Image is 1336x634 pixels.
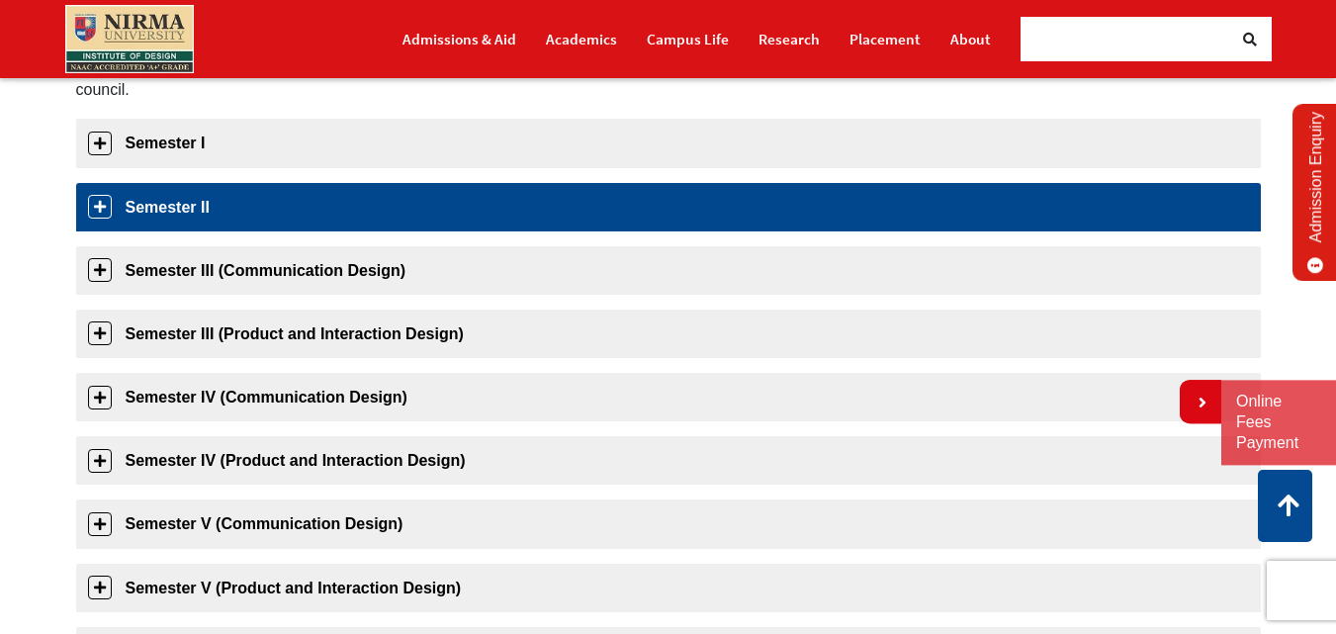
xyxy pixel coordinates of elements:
a: Semester III (Communication Design) [76,246,1261,295]
a: Semester II [76,183,1261,231]
a: Research [758,22,820,56]
a: Academics [546,22,617,56]
a: Semester V (Communication Design) [76,499,1261,548]
a: Semester III (Product and Interaction Design) [76,310,1261,358]
a: Online Fees Payment [1236,392,1321,453]
a: About [950,22,991,56]
a: Semester V (Product and Interaction Design) [76,564,1261,612]
img: main_logo [65,5,194,73]
a: Semester IV (Communication Design) [76,373,1261,421]
a: Semester IV (Product and Interaction Design) [76,436,1261,485]
a: Campus Life [647,22,729,56]
a: Semester I [76,119,1261,167]
a: Admissions & Aid [402,22,516,56]
a: Placement [849,22,921,56]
